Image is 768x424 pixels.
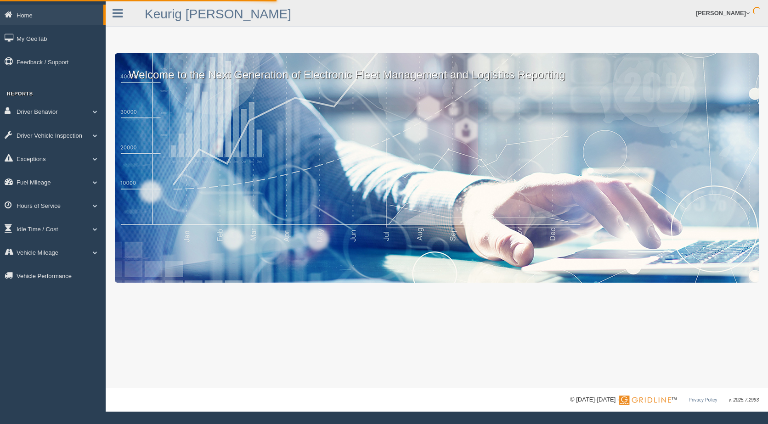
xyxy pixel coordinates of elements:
[570,395,759,405] div: © [DATE]-[DATE] - ™
[619,396,671,405] img: Gridline
[115,53,759,83] p: Welcome to the Next Generation of Electronic Fleet Management and Logistics Reporting
[729,397,759,402] span: v. 2025.7.2993
[145,7,291,21] a: Keurig [PERSON_NAME]
[689,397,717,402] a: Privacy Policy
